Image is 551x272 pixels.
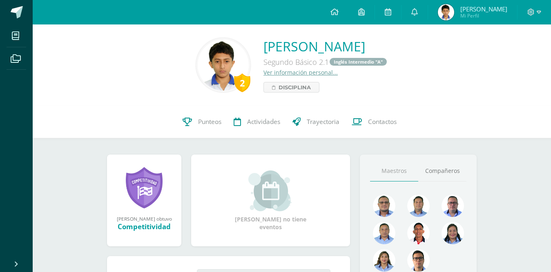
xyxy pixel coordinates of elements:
[263,38,388,55] a: [PERSON_NAME]
[263,82,319,93] a: Disciplina
[407,195,430,217] img: 2ac039123ac5bd71a02663c3aa063ac8.png
[418,161,466,181] a: Compañeros
[438,4,454,20] img: f9dad6d67f158bb151cb1b1204d971af.png
[407,249,430,272] img: b3275fa016b95109afc471d3b448d7ac.png
[279,82,311,92] span: Disciplina
[198,118,221,126] span: Punteos
[247,118,280,126] span: Actividades
[286,106,346,138] a: Trayectoria
[373,222,395,244] img: 2efff582389d69505e60b50fc6d5bd41.png
[115,215,173,222] div: [PERSON_NAME] obtuvo
[307,118,339,126] span: Trayectoria
[198,40,249,91] img: 74c4bed37c1ceacf0804f376c5157998.png
[176,106,228,138] a: Punteos
[442,222,464,244] img: 4a7f7f1a360f3d8e2a3425f4c4febaf9.png
[263,69,338,76] a: Ver información personal...
[442,195,464,217] img: 30ea9b988cec0d4945cca02c4e803e5a.png
[460,12,507,19] span: Mi Perfil
[230,170,312,231] div: [PERSON_NAME] no tiene eventos
[234,73,250,92] div: 2
[407,222,430,244] img: 89a3ce4a01dc90e46980c51de3177516.png
[370,161,418,181] a: Maestros
[248,170,293,211] img: event_small.png
[346,106,403,138] a: Contactos
[373,249,395,272] img: 72fdff6db23ea16c182e3ba03ce826f1.png
[373,195,395,217] img: 99962f3fa423c9b8099341731b303440.png
[263,55,388,69] div: Segundo Básico 2.1
[368,118,397,126] span: Contactos
[228,106,286,138] a: Actividades
[115,222,173,231] div: Competitividad
[330,58,387,66] a: Inglés Intermedio "A"
[460,5,507,13] span: [PERSON_NAME]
